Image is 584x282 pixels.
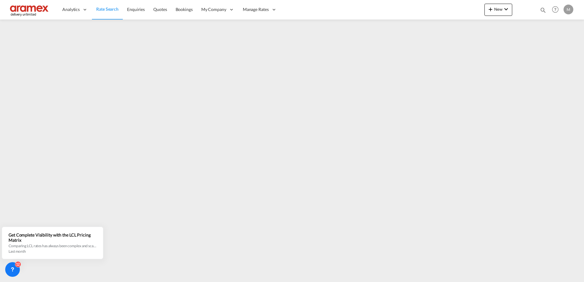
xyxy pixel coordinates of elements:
md-icon: icon-plus 400-fg [487,5,494,13]
button: icon-plus 400-fgNewicon-chevron-down [484,4,512,16]
span: My Company [201,6,226,13]
span: Rate Search [96,6,119,12]
span: Help [550,4,560,15]
div: M [564,5,573,14]
span: New [487,7,510,12]
span: Enquiries [127,7,145,12]
md-icon: icon-chevron-down [502,5,510,13]
span: Manage Rates [243,6,269,13]
span: Bookings [176,7,193,12]
span: Analytics [62,6,80,13]
img: dca169e0c7e311edbe1137055cab269e.png [9,3,50,16]
md-icon: icon-magnify [540,7,546,13]
span: Quotes [153,7,167,12]
div: icon-magnify [540,7,546,16]
div: Help [550,4,564,15]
